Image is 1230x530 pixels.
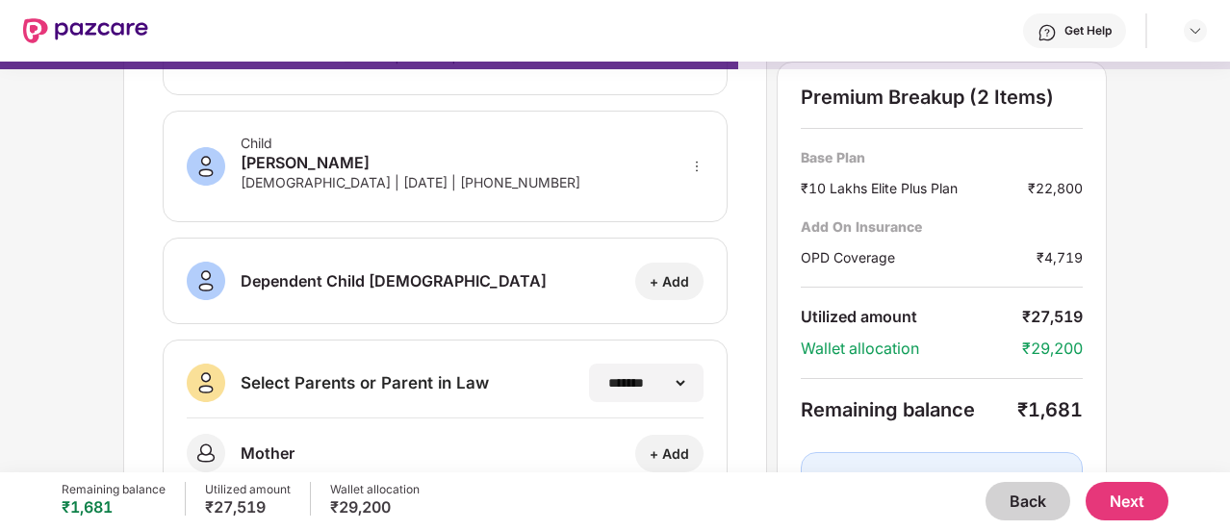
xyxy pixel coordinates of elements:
[801,398,1017,421] div: Remaining balance
[1022,339,1083,359] div: ₹29,200
[241,151,580,174] div: [PERSON_NAME]
[187,434,225,472] img: svg+xml;base64,PHN2ZyB3aWR0aD0iNDAiIGhlaWdodD0iNDAiIHZpZXdCb3g9IjAgMCA0MCA0MCIgZmlsbD0ibm9uZSIgeG...
[801,217,1083,236] div: Add On Insurance
[1017,398,1083,421] div: ₹1,681
[801,148,1083,166] div: Base Plan
[241,372,489,393] div: Select Parents or Parent in Law
[62,482,166,497] div: Remaining balance
[690,160,704,173] span: more
[241,269,547,292] div: Dependent Child [DEMOGRAPHIC_DATA]
[1022,307,1083,327] div: ₹27,519
[330,497,420,517] div: ₹29,200
[241,442,295,465] div: Mother
[187,262,225,300] img: svg+xml;base64,PHN2ZyB3aWR0aD0iNDAiIGhlaWdodD0iNDAiIHZpZXdCb3g9IjAgMCA0MCA0MCIgZmlsbD0ibm9uZSIgeG...
[650,272,689,290] div: + Add
[241,135,580,151] div: Child
[1028,178,1083,198] div: ₹22,800
[187,364,225,402] img: svg+xml;base64,PHN2ZyB3aWR0aD0iNDAiIGhlaWdodD0iNDAiIHZpZXdCb3g9IjAgMCA0MCA0MCIgZmlsbD0ibm9uZSIgeG...
[205,482,291,497] div: Utilized amount
[205,497,291,517] div: ₹27,519
[62,497,166,517] div: ₹1,681
[801,86,1083,109] div: Premium Breakup (2 Items)
[241,174,580,190] div: [DEMOGRAPHIC_DATA] | [DATE] | [PHONE_NUMBER]
[1188,23,1203,38] img: svg+xml;base64,PHN2ZyBpZD0iRHJvcGRvd24tMzJ4MzIiIHhtbG5zPSJodHRwOi8vd3d3LnczLm9yZy8yMDAwL3N2ZyIgd2...
[801,178,1028,198] div: ₹10 Lakhs Elite Plus Plan
[650,444,689,463] div: + Add
[1038,23,1057,42] img: svg+xml;base64,PHN2ZyBpZD0iSGVscC0zMngzMiIgeG1sbnM9Imh0dHA6Ly93d3cudzMub3JnLzIwMDAvc3ZnIiB3aWR0aD...
[1064,23,1112,38] div: Get Help
[330,482,420,497] div: Wallet allocation
[801,247,1037,267] div: OPD Coverage
[187,147,225,186] img: svg+xml;base64,PHN2ZyB3aWR0aD0iNDAiIGhlaWdodD0iNDAiIHZpZXdCb3g9IjAgMCA0MCA0MCIgZmlsbD0ibm9uZSIgeG...
[801,307,1022,327] div: Utilized amount
[1037,247,1083,267] div: ₹4,719
[23,18,148,43] img: New Pazcare Logo
[986,482,1070,520] button: Back
[1086,482,1168,520] button: Next
[801,339,1022,359] div: Wallet allocation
